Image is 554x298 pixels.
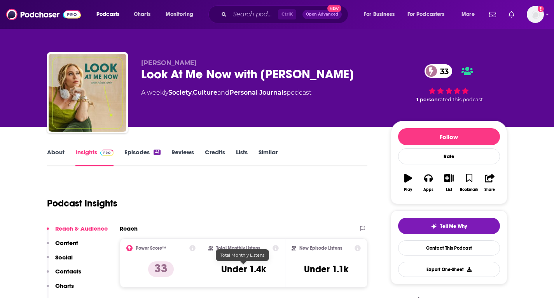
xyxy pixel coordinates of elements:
button: Social [47,254,73,268]
svg: Add a profile image [538,6,544,12]
a: Credits [205,148,225,166]
h2: Power Score™ [136,245,166,251]
span: New [327,5,341,12]
button: Share [479,169,500,197]
p: 33 [148,261,174,277]
button: open menu [456,8,484,21]
span: Charts [134,9,150,20]
input: Search podcasts, credits, & more... [230,8,278,21]
a: InsightsPodchaser Pro [75,148,114,166]
button: Content [47,239,78,254]
a: Culture [193,89,217,96]
span: For Business [364,9,395,20]
button: Charts [47,282,74,296]
span: rated this podcast [438,97,483,102]
button: Play [398,169,418,197]
span: and [217,89,229,96]
span: Open Advanced [306,12,338,16]
div: 33 1 personrated this podcast [391,59,507,108]
button: Contacts [47,268,81,282]
div: List [446,187,452,192]
span: Total Monthly Listens [220,252,264,258]
a: About [47,148,65,166]
span: 33 [432,64,453,78]
button: Export One-Sheet [398,262,500,277]
button: tell me why sparkleTell Me Why [398,218,500,234]
div: Share [484,187,495,192]
span: 1 person [416,97,438,102]
span: Ctrl K [278,9,296,19]
a: Similar [259,148,278,166]
a: Society [168,89,192,96]
button: Open AdvancedNew [302,10,342,19]
div: A weekly podcast [141,88,311,97]
span: Monitoring [166,9,193,20]
img: Look At Me Now with Alexis Artin [49,54,126,132]
p: Content [55,239,78,247]
h3: Under 1.1k [304,263,348,275]
button: Apps [418,169,439,197]
a: Contact This Podcast [398,240,500,256]
p: Reach & Audience [55,225,108,232]
h2: Total Monthly Listens [216,245,260,251]
div: 41 [154,150,160,155]
span: Tell Me Why [440,223,467,229]
h1: Podcast Insights [47,197,117,209]
div: Search podcasts, credits, & more... [216,5,356,23]
p: Contacts [55,268,81,275]
button: open menu [160,8,203,21]
span: Podcasts [96,9,119,20]
h2: New Episode Listens [299,245,342,251]
button: open menu [91,8,129,21]
a: Show notifications dropdown [486,8,499,21]
div: Play [404,187,412,192]
a: 33 [425,64,453,78]
p: Charts [55,282,74,289]
button: open menu [402,8,456,21]
span: For Podcasters [407,9,445,20]
span: Logged in as megcassidy [527,6,544,23]
a: Reviews [171,148,194,166]
div: Apps [423,187,433,192]
img: tell me why sparkle [431,223,437,229]
span: More [461,9,475,20]
button: Bookmark [459,169,479,197]
button: Show profile menu [527,6,544,23]
button: Follow [398,128,500,145]
span: , [192,89,193,96]
img: Podchaser Pro [100,150,114,156]
div: Rate [398,148,500,164]
a: Episodes41 [124,148,160,166]
button: Reach & Audience [47,225,108,239]
a: Charts [129,8,155,21]
p: Social [55,254,73,261]
span: [PERSON_NAME] [141,59,197,67]
a: Show notifications dropdown [505,8,517,21]
div: Bookmark [460,187,478,192]
button: open menu [358,8,404,21]
button: List [439,169,459,197]
img: User Profile [527,6,544,23]
a: Lists [236,148,248,166]
h3: Under 1.4k [221,263,266,275]
img: Podchaser - Follow, Share and Rate Podcasts [6,7,81,22]
a: Personal Journals [229,89,287,96]
h2: Reach [120,225,138,232]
